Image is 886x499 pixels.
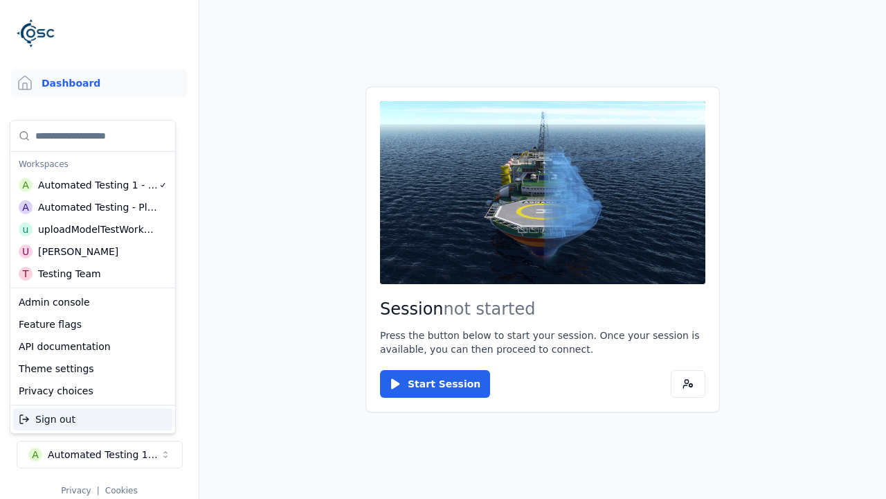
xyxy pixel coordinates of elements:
div: uploadModelTestWorkspace [38,222,157,236]
div: T [19,267,33,281]
div: Sign out [13,408,172,430]
div: Testing Team [38,267,101,281]
div: Automated Testing 1 - Playwright [38,178,159,192]
div: Automated Testing - Playwright [38,200,158,214]
div: Suggestions [10,121,175,288]
div: Theme settings [13,358,172,380]
div: U [19,245,33,259]
div: Feature flags [13,313,172,335]
div: Admin console [13,291,172,313]
div: Suggestions [10,405,175,433]
div: A [19,178,33,192]
div: u [19,222,33,236]
div: Workspaces [13,155,172,174]
div: Privacy choices [13,380,172,402]
div: A [19,200,33,214]
div: API documentation [13,335,172,358]
div: Suggestions [10,288,175,405]
div: [PERSON_NAME] [38,245,118,259]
